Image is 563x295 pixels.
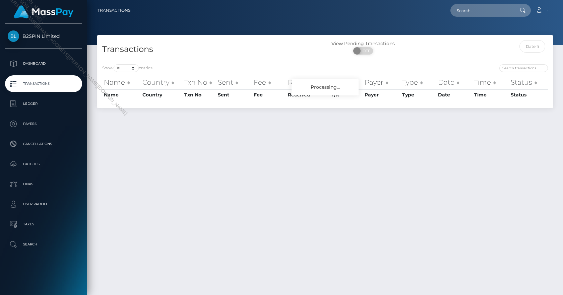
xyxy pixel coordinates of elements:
[436,89,473,100] th: Date
[8,30,19,42] img: B2SPIN Limited
[286,76,330,89] th: Received
[8,199,79,209] p: User Profile
[473,76,509,89] th: Time
[509,89,548,100] th: Status
[216,76,252,89] th: Sent
[400,76,436,89] th: Type
[5,216,82,233] a: Taxes
[363,76,400,89] th: Payer
[5,55,82,72] a: Dashboard
[509,76,548,89] th: Status
[400,89,436,100] th: Type
[8,239,79,249] p: Search
[8,139,79,149] p: Cancellations
[102,44,320,55] h4: Transactions
[8,179,79,189] p: Links
[5,176,82,193] a: Links
[14,5,73,18] img: MassPay Logo
[5,136,82,152] a: Cancellations
[5,95,82,112] a: Ledger
[102,76,141,89] th: Name
[141,76,182,89] th: Country
[216,89,252,100] th: Sent
[102,89,141,100] th: Name
[98,3,130,17] a: Transactions
[8,119,79,129] p: Payees
[141,89,182,100] th: Country
[325,40,401,47] div: View Pending Transactions
[473,89,509,100] th: Time
[252,76,286,89] th: Fee
[5,116,82,132] a: Payees
[5,196,82,213] a: User Profile
[183,89,216,100] th: Txn No
[5,156,82,172] a: Batches
[357,47,374,55] span: OFF
[114,64,139,72] select: Showentries
[363,89,400,100] th: Payer
[183,76,216,89] th: Txn No
[450,4,513,17] input: Search...
[252,89,286,100] th: Fee
[8,59,79,69] p: Dashboard
[8,219,79,229] p: Taxes
[8,159,79,169] p: Batches
[102,64,152,72] label: Show entries
[8,99,79,109] p: Ledger
[330,76,363,89] th: F/X
[5,75,82,92] a: Transactions
[499,64,548,72] input: Search transactions
[292,79,359,95] div: Processing...
[5,33,82,39] span: B2SPIN Limited
[5,236,82,253] a: Search
[519,40,546,53] input: Date filter
[8,79,79,89] p: Transactions
[436,76,473,89] th: Date
[286,89,330,100] th: Received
